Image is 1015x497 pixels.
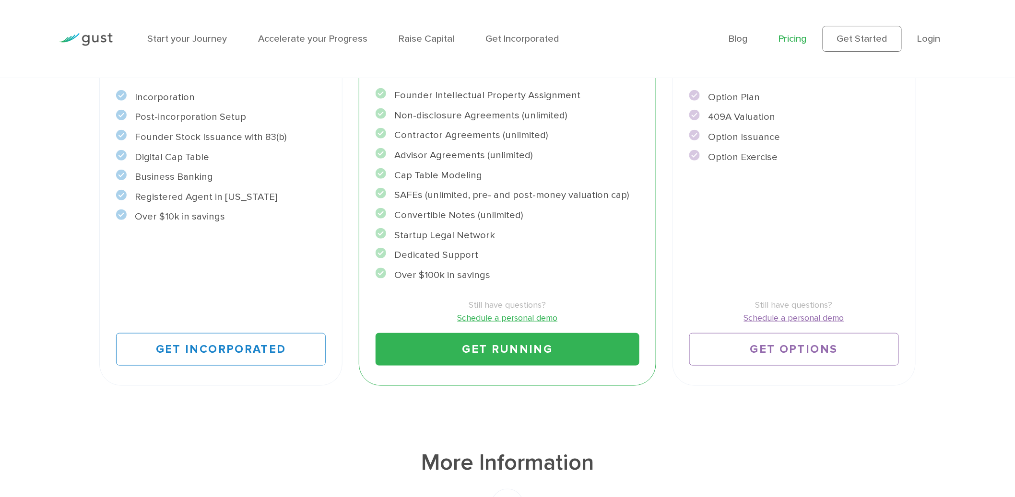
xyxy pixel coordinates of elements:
[689,333,899,366] a: Get Options
[689,90,899,104] li: Option Plan
[59,33,113,46] img: Gust Logo
[376,248,640,262] li: Dedicated Support
[376,128,640,142] li: Contractor Agreements (unlimited)
[376,299,640,312] span: Still have questions?
[689,299,899,312] span: Still have questions?
[376,228,640,243] li: Startup Legal Network
[376,208,640,222] li: Convertible Notes (unlimited)
[823,26,902,52] a: Get Started
[689,312,899,324] a: Schedule a personal demo
[116,36,326,79] div: $450
[486,33,559,45] a: Get Incorporated
[116,130,326,144] li: Founder Stock Issuance with 83(b)
[376,108,640,123] li: Non-disclosure Agreements (unlimited)
[116,209,326,224] li: Over $10k in savings
[147,33,227,45] a: Start your Journey
[689,130,899,144] li: Option Issuance
[376,333,640,366] a: Get Running
[376,148,640,162] li: Advisor Agreements (unlimited)
[729,33,748,45] a: Blog
[116,333,326,366] a: Get Incorporated
[689,36,899,79] div: $3500
[376,88,640,103] li: Founder Intellectual Property Assignment
[116,110,326,124] li: Post-incorporation Setup
[689,150,899,164] li: Option Exercise
[399,33,454,45] a: Raise Capital
[918,33,941,45] a: Login
[258,33,367,45] a: Accelerate your Progress
[376,168,640,183] li: Cap Table Modeling
[779,33,807,45] a: Pricing
[116,170,326,184] li: Business Banking
[376,312,640,324] a: Schedule a personal demo
[99,448,915,478] h1: More Information
[116,190,326,204] li: Registered Agent in [US_STATE]
[116,150,326,164] li: Digital Cap Table
[376,188,640,202] li: SAFEs (unlimited, pre- and post-money valuation cap)
[116,90,326,104] li: Incorporation
[376,268,640,282] li: Over $100k in savings
[689,110,899,124] li: 409A Valuation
